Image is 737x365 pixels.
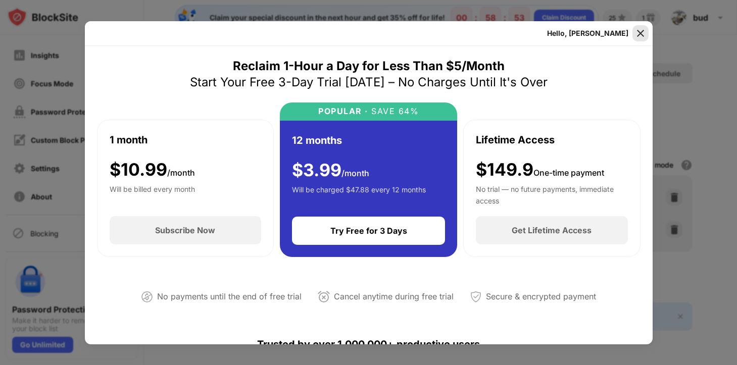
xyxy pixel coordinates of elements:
[533,168,604,178] span: One-time payment
[512,225,592,235] div: Get Lifetime Access
[110,184,195,204] div: Will be billed every month
[141,291,153,303] img: not-paying
[470,291,482,303] img: secured-payment
[157,289,302,304] div: No payments until the end of free trial
[190,74,548,90] div: Start Your Free 3-Day Trial [DATE] – No Charges Until It's Over
[292,133,342,148] div: 12 months
[476,160,604,180] div: $149.9
[476,184,628,204] div: No trial — no future payments, immediate access
[233,58,505,74] div: Reclaim 1-Hour a Day for Less Than $5/Month
[330,226,407,236] div: Try Free for 3 Days
[155,225,215,235] div: Subscribe Now
[110,160,195,180] div: $ 10.99
[334,289,454,304] div: Cancel anytime during free trial
[547,29,628,37] div: Hello, [PERSON_NAME]
[318,107,368,116] div: POPULAR ·
[167,168,195,178] span: /month
[318,291,330,303] img: cancel-anytime
[476,132,555,147] div: Lifetime Access
[486,289,596,304] div: Secure & encrypted payment
[292,184,426,204] div: Will be charged $47.88 every 12 months
[292,160,369,181] div: $ 3.99
[341,168,369,178] span: /month
[110,132,148,147] div: 1 month
[368,107,419,116] div: SAVE 64%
